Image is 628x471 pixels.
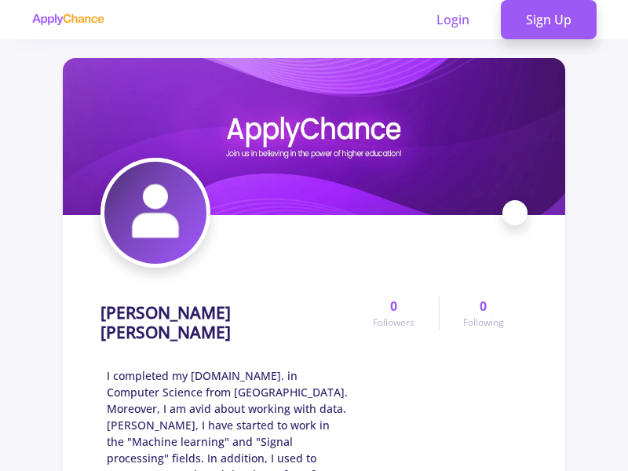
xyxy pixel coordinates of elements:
img: applychance logo text only [31,13,104,26]
h1: [PERSON_NAME] [PERSON_NAME] [100,303,349,342]
span: 0 [390,297,397,316]
span: 0 [480,297,487,316]
a: 0Followers [349,297,438,330]
span: Followers [373,316,414,330]
img: Omid Reza Heidariavatar [104,162,206,264]
a: 0Following [439,297,528,330]
img: Omid Reza Heidaricover image [63,58,565,215]
span: Following [463,316,504,330]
